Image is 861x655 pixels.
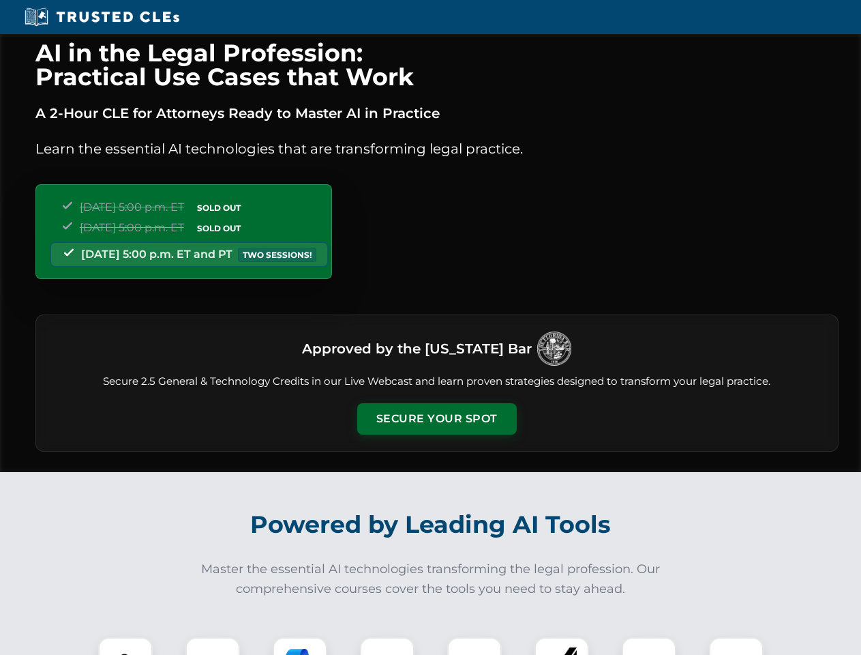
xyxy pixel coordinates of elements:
h1: AI in the Legal Profession: Practical Use Cases that Work [35,41,839,89]
img: Logo [537,332,571,366]
span: SOLD OUT [192,201,245,215]
span: [DATE] 5:00 p.m. ET [80,221,184,234]
span: [DATE] 5:00 p.m. ET [80,201,184,214]
h2: Powered by Leading AI Tools [53,501,809,549]
p: Learn the essential AI technologies that are transforming legal practice. [35,138,839,160]
p: Secure 2.5 General & Technology Credits in our Live Webcast and learn proven strategies designed ... [52,374,821,390]
h3: Approved by the [US_STATE] Bar [302,336,532,361]
button: Secure Your Spot [357,403,517,435]
p: A 2-Hour CLE for Attorneys Ready to Master AI in Practice [35,102,839,124]
p: Master the essential AI technologies transforming the legal profession. Our comprehensive courses... [192,559,669,599]
img: Trusted CLEs [20,7,183,27]
span: SOLD OUT [192,221,245,235]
